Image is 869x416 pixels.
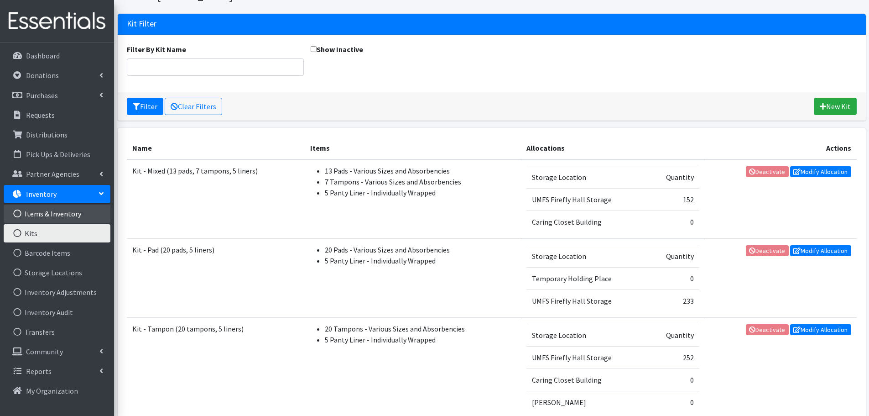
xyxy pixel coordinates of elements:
[325,334,515,345] li: 5 Panty Liner - Individually Wrapped
[4,185,110,203] a: Inventory
[305,137,521,159] th: Items
[26,367,52,376] p: Reports
[4,244,110,262] a: Barcode Items
[4,323,110,341] a: Transfers
[648,267,699,290] td: 0
[325,323,515,334] li: 20 Tampons - Various Sizes and Absorbencies
[4,382,110,400] a: My Organization
[26,169,79,179] p: Partner Agencies
[4,263,110,282] a: Storage Locations
[325,176,515,187] li: 7 Tampons - Various Sizes and Absorbencies
[127,159,305,239] td: Kit - Mixed (13 pads, 7 tampons, 5 liners)
[4,126,110,144] a: Distributions
[526,369,647,391] td: Caring Closet Building
[325,244,515,255] li: 20 Pads - Various Sizes and Absorbencies
[4,47,110,65] a: Dashboard
[26,347,63,356] p: Community
[26,111,55,120] p: Requests
[705,137,857,159] th: Actions
[4,224,110,242] a: Kits
[648,290,699,312] td: 233
[311,44,363,55] label: Show Inactive
[165,98,222,115] a: Clear Filters
[26,130,68,139] p: Distributions
[26,190,57,199] p: Inventory
[526,290,647,312] td: UMFS Firefly Hall Storage
[325,165,515,176] li: 13 Pads - Various Sizes and Absorbencies
[648,324,699,346] td: Quantity
[648,391,699,413] td: 0
[526,324,647,346] td: Storage Location
[4,165,110,183] a: Partner Agencies
[127,98,163,115] button: Filter
[521,137,704,159] th: Allocations
[4,106,110,124] a: Requests
[311,46,317,52] input: Show Inactive
[4,342,110,361] a: Community
[526,211,647,233] td: Caring Closet Building
[4,66,110,84] a: Donations
[648,346,699,369] td: 252
[526,245,647,267] td: Storage Location
[325,187,515,198] li: 5 Panty Liner - Individually Wrapped
[790,324,851,335] a: Modify Allocation
[526,188,647,211] td: UMFS Firefly Hall Storage
[814,98,857,115] a: New Kit
[4,303,110,321] a: Inventory Audit
[526,346,647,369] td: UMFS Firefly Hall Storage
[26,71,59,80] p: Donations
[127,19,156,29] h3: Kit Filter
[26,51,60,60] p: Dashboard
[26,150,90,159] p: Pick Ups & Deliveries
[526,391,647,413] td: [PERSON_NAME]
[526,267,647,290] td: Temporary Holding Place
[4,283,110,301] a: Inventory Adjustments
[648,245,699,267] td: Quantity
[26,91,58,100] p: Purchases
[790,166,851,177] a: Modify Allocation
[648,166,699,188] td: Quantity
[790,245,851,256] a: Modify Allocation
[325,255,515,266] li: 5 Panty Liner - Individually Wrapped
[648,369,699,391] td: 0
[4,86,110,105] a: Purchases
[526,166,647,188] td: Storage Location
[4,362,110,380] a: Reports
[127,239,305,318] td: Kit - Pad (20 pads, 5 liners)
[4,205,110,223] a: Items & Inventory
[648,188,699,211] td: 152
[127,44,186,55] label: Filter By Kit Name
[127,137,305,159] th: Name
[648,211,699,233] td: 0
[4,145,110,163] a: Pick Ups & Deliveries
[4,6,110,37] img: HumanEssentials
[26,386,78,395] p: My Organization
